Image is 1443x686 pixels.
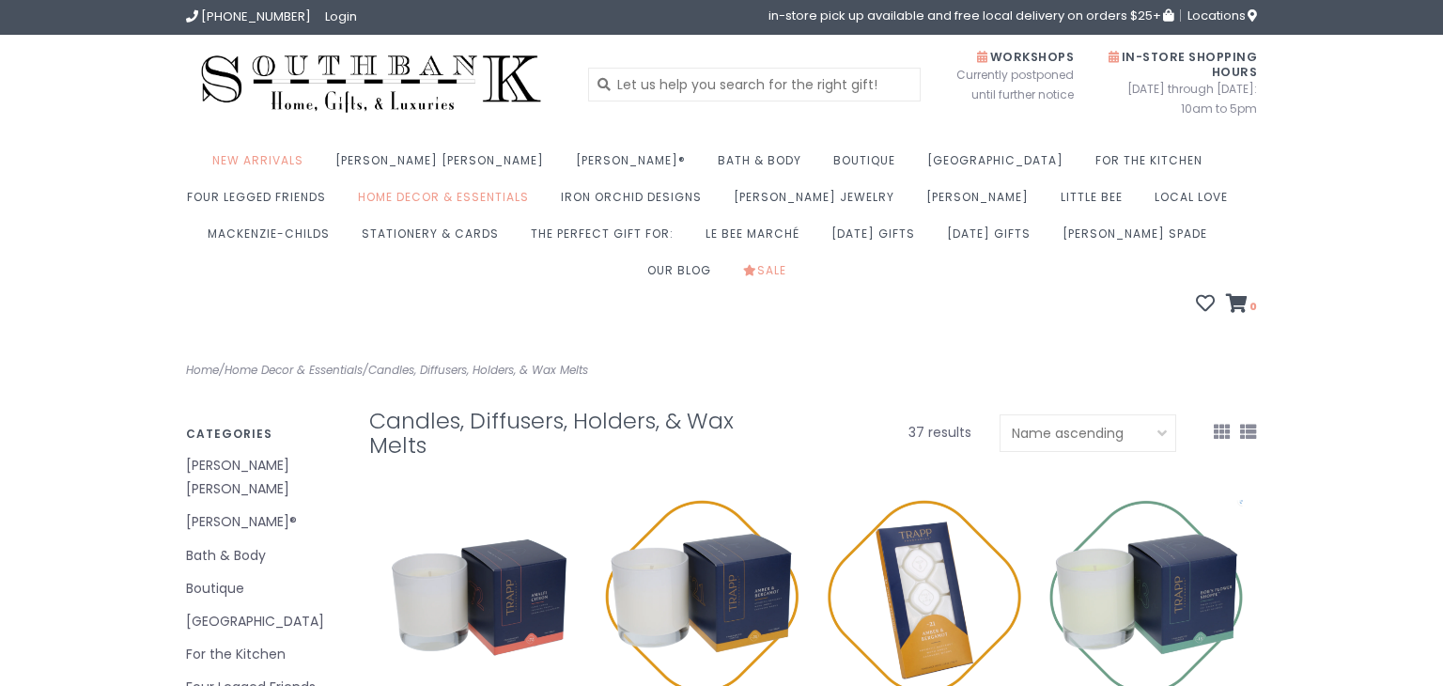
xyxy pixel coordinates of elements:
span: [DATE] through [DATE]: 10am to 5pm [1102,79,1257,118]
a: [PERSON_NAME] [PERSON_NAME] [335,148,553,184]
a: [DATE] Gifts [947,221,1040,257]
a: Sale [743,257,796,294]
a: Little Bee [1061,184,1132,221]
a: MacKenzie-Childs [208,221,339,257]
a: [PHONE_NUMBER] [186,8,311,25]
div: / / [172,360,721,381]
a: Bath & Body [718,148,811,184]
a: [PERSON_NAME] Spade [1063,221,1217,257]
h3: Categories [186,428,341,440]
a: [PERSON_NAME] [926,184,1038,221]
a: [GEOGRAPHIC_DATA] [927,148,1073,184]
a: Home [186,362,219,378]
a: [PERSON_NAME] Jewelry [734,184,904,221]
a: [PERSON_NAME] [PERSON_NAME] [186,454,341,501]
a: [PERSON_NAME]® [576,148,695,184]
a: [GEOGRAPHIC_DATA] [186,610,341,633]
span: Workshops [977,49,1074,65]
a: Bath & Body [186,544,341,568]
span: 0 [1248,299,1257,314]
a: [PERSON_NAME]® [186,510,341,534]
img: Southbank Gift Company -- Home, Gifts, and Luxuries [186,49,556,119]
a: Home Decor & Essentials [225,362,363,378]
input: Let us help you search for the right gift! [588,68,922,101]
a: Four Legged Friends [187,184,335,221]
span: Currently postponed until further notice [933,65,1074,104]
a: For the Kitchen [1095,148,1212,184]
a: 0 [1226,296,1257,315]
a: Stationery & Cards [362,221,508,257]
a: Iron Orchid Designs [561,184,711,221]
a: Candles, Diffusers, Holders, & Wax Melts [368,362,588,378]
a: Local Love [1155,184,1237,221]
a: The perfect gift for: [531,221,683,257]
a: Our Blog [647,257,721,294]
span: [PHONE_NUMBER] [201,8,311,25]
h1: Candles, Diffusers, Holders, & Wax Melts [369,409,765,458]
a: Boutique [833,148,905,184]
a: [DATE] Gifts [831,221,924,257]
a: Home Decor & Essentials [358,184,538,221]
span: 37 results [908,423,971,442]
a: Locations [1180,9,1257,22]
span: In-Store Shopping Hours [1109,49,1257,80]
a: Login [325,8,357,25]
a: Boutique [186,577,341,600]
span: Locations [1187,7,1257,24]
a: Le Bee Marché [706,221,809,257]
span: in-store pick up available and free local delivery on orders $25+ [768,9,1173,22]
a: New Arrivals [212,148,313,184]
a: For the Kitchen [186,643,341,666]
